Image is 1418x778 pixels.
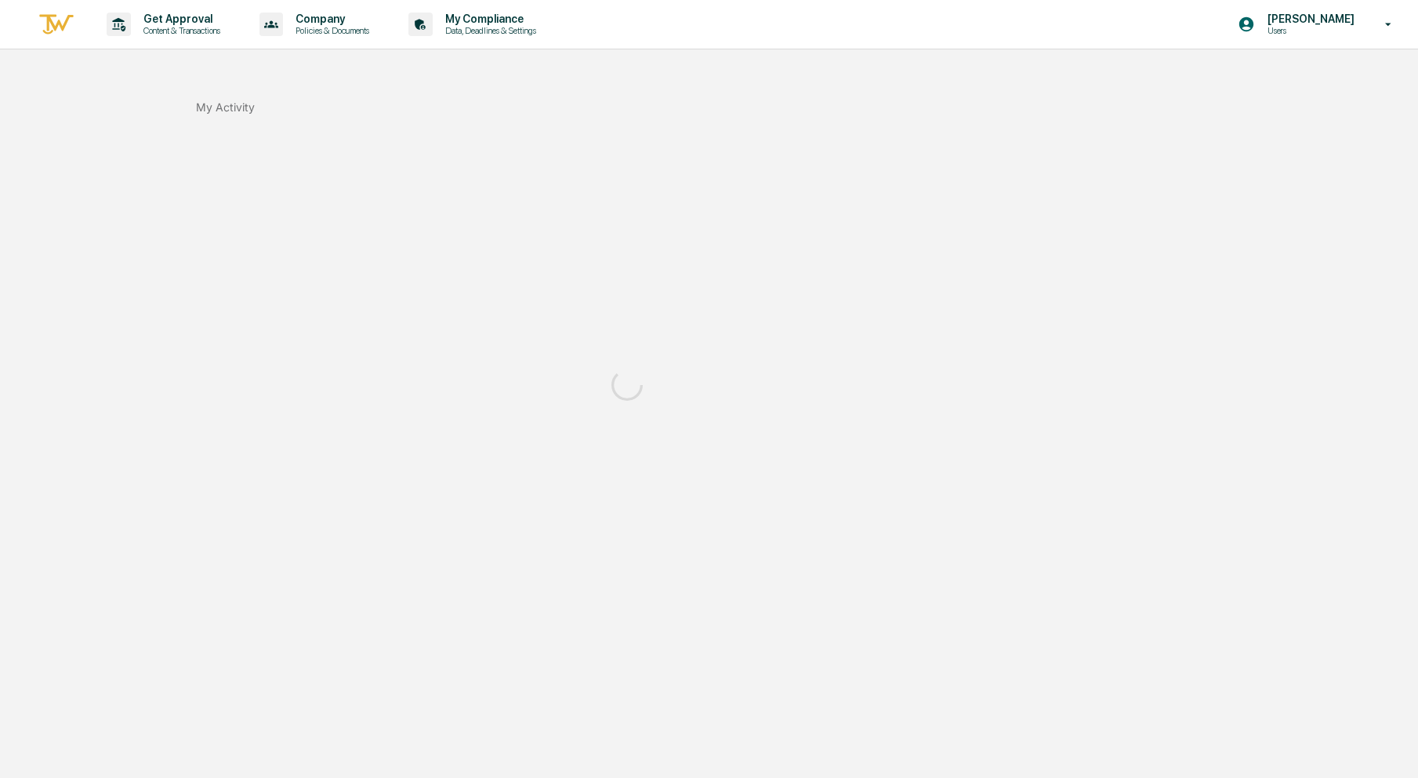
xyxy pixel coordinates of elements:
[131,13,228,25] p: Get Approval
[283,25,377,36] p: Policies & Documents
[1255,13,1362,25] p: [PERSON_NAME]
[38,12,75,38] img: logo
[1255,25,1362,36] p: Users
[433,25,544,36] p: Data, Deadlines & Settings
[196,100,255,114] div: My Activity
[433,13,544,25] p: My Compliance
[283,13,377,25] p: Company
[131,25,228,36] p: Content & Transactions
